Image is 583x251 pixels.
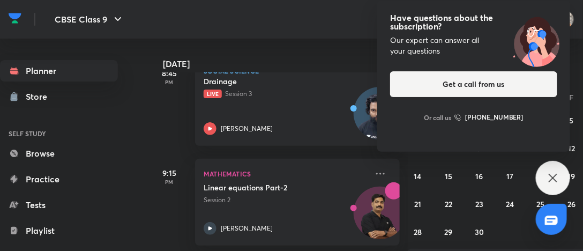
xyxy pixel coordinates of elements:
abbr: September 29, 2025 [445,227,453,237]
abbr: September 5, 2025 [570,115,574,125]
button: September 22, 2025 [440,195,457,212]
button: September 21, 2025 [409,195,427,212]
h5: 9:15 [148,167,191,179]
abbr: September 28, 2025 [414,227,422,237]
p: Mathematics [204,167,368,180]
img: Avatar [354,93,406,144]
button: September 12, 2025 [563,139,580,157]
p: PM [148,79,191,85]
abbr: September 12, 2025 [568,143,575,153]
abbr: September 22, 2025 [445,199,452,209]
button: September 5, 2025 [563,112,580,129]
h5: 8:45 [148,68,191,79]
img: ttu_illustration_new.svg [503,13,570,67]
abbr: September 21, 2025 [414,199,421,209]
button: September 14, 2025 [409,167,427,184]
abbr: September 9, 2025 [477,143,482,153]
button: September 18, 2025 [532,167,549,184]
button: September 19, 2025 [563,167,580,184]
abbr: September 24, 2025 [506,199,514,209]
h5: Drainage [204,76,337,87]
button: September 29, 2025 [440,223,457,240]
abbr: September 8, 2025 [446,143,451,153]
h5: Linear equations Part-2 [204,182,337,193]
p: Session 3 [204,89,368,99]
abbr: September 19, 2025 [568,171,575,181]
h6: [PHONE_NUMBER] [465,112,524,123]
button: September 16, 2025 [471,167,488,184]
button: September 30, 2025 [471,223,488,240]
abbr: September 23, 2025 [475,199,483,209]
img: Avatar [354,193,406,244]
abbr: September 26, 2025 [567,199,575,209]
button: September 17, 2025 [502,167,519,184]
span: Live [204,90,222,98]
abbr: September 14, 2025 [414,171,422,181]
abbr: September 30, 2025 [475,227,484,237]
button: September 28, 2025 [409,223,427,240]
button: CBSE Class 9 [48,9,131,30]
button: September 15, 2025 [440,167,457,184]
h4: [DATE] [163,60,410,68]
div: Store [26,90,54,103]
abbr: September 11, 2025 [537,143,544,153]
button: September 23, 2025 [471,195,488,212]
a: Company Logo [9,10,21,29]
abbr: September 25, 2025 [537,199,545,209]
abbr: Friday [570,92,574,102]
abbr: September 10, 2025 [506,143,514,153]
p: [PERSON_NAME] [221,224,273,233]
img: Company Logo [9,10,21,26]
p: Session 2 [204,195,368,205]
button: September 26, 2025 [563,195,580,212]
h4: Have questions about the subscription? [390,13,557,31]
p: Or call us [424,113,451,122]
abbr: September 15, 2025 [445,171,452,181]
abbr: September 7, 2025 [416,143,420,153]
button: Get a call from us [390,71,557,97]
a: [PHONE_NUMBER] [454,112,524,123]
div: Our expert can answer all your questions [390,35,557,56]
p: PM [148,179,191,185]
abbr: September 17, 2025 [506,171,513,181]
button: September 25, 2025 [532,195,549,212]
p: [PERSON_NAME] [221,124,273,134]
button: September 24, 2025 [502,195,519,212]
abbr: September 16, 2025 [476,171,483,181]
